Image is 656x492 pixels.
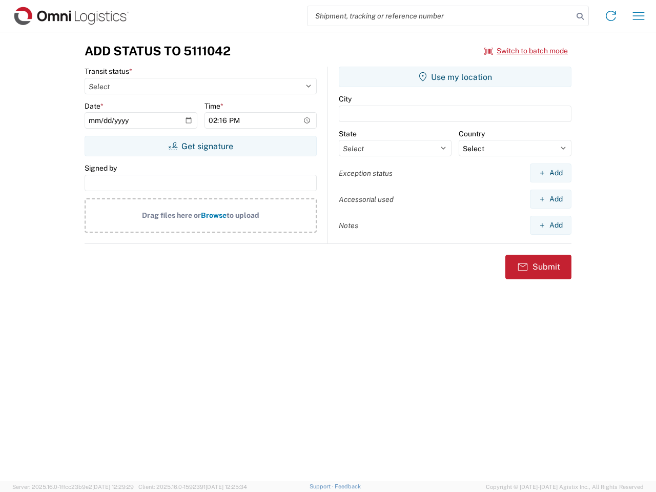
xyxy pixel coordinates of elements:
[85,136,317,156] button: Get signature
[505,255,571,279] button: Submit
[339,169,393,178] label: Exception status
[142,211,201,219] span: Drag files here or
[459,129,485,138] label: Country
[307,6,573,26] input: Shipment, tracking or reference number
[335,483,361,489] a: Feedback
[310,483,335,489] a: Support
[227,211,259,219] span: to upload
[201,211,227,219] span: Browse
[85,163,117,173] label: Signed by
[85,67,132,76] label: Transit status
[530,163,571,182] button: Add
[530,216,571,235] button: Add
[339,67,571,87] button: Use my location
[92,484,134,490] span: [DATE] 12:29:29
[339,221,358,230] label: Notes
[530,190,571,209] button: Add
[204,101,223,111] label: Time
[138,484,247,490] span: Client: 2025.16.0-1592391
[339,94,352,104] label: City
[339,129,357,138] label: State
[85,44,231,58] h3: Add Status to 5111042
[484,43,568,59] button: Switch to batch mode
[85,101,104,111] label: Date
[339,195,394,204] label: Accessorial used
[12,484,134,490] span: Server: 2025.16.0-1ffcc23b9e2
[486,482,644,491] span: Copyright © [DATE]-[DATE] Agistix Inc., All Rights Reserved
[206,484,247,490] span: [DATE] 12:25:34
